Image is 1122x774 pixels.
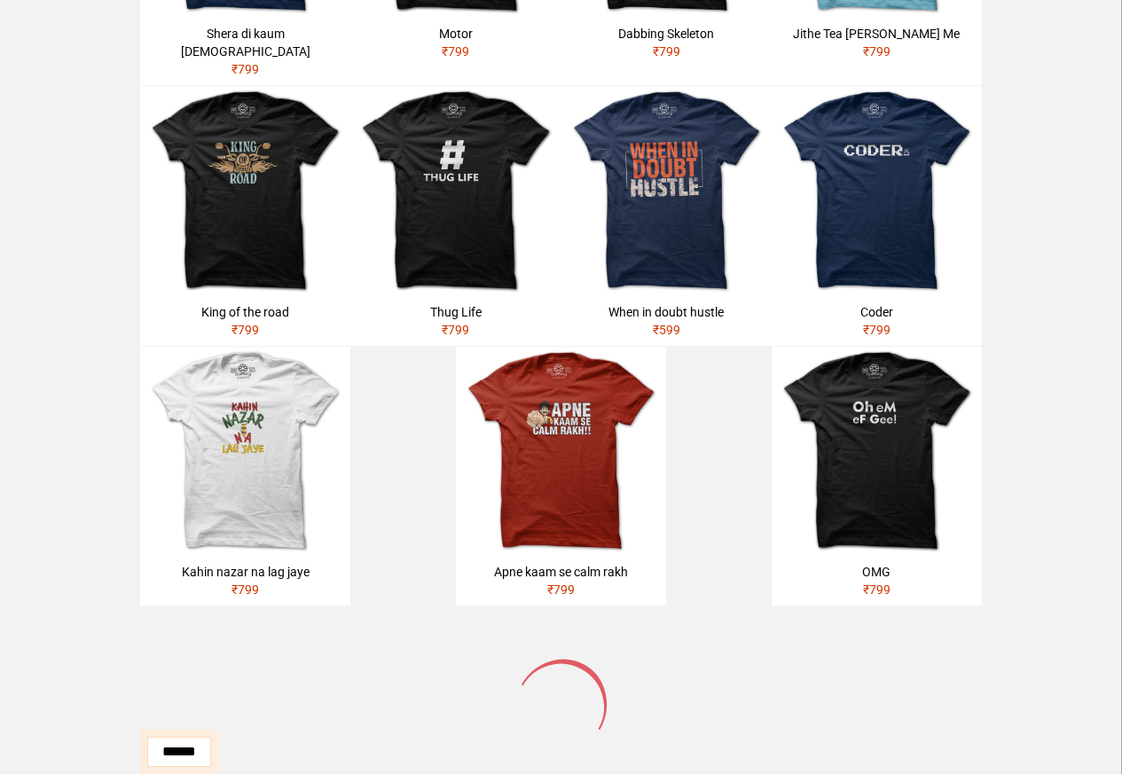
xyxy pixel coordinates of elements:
div: King of the road [147,303,343,321]
a: OMG₹799 [772,347,982,606]
img: coder.jpg [772,86,982,296]
a: Thug Life₹799 [350,86,561,346]
span: ₹ 799 [653,44,680,59]
div: When in doubt hustle [569,303,765,321]
div: Shera di kaum [DEMOGRAPHIC_DATA] [147,25,343,60]
img: thug-life.jpg [350,86,561,296]
span: ₹ 799 [231,582,259,597]
div: Kahin nazar na lag jaye [147,563,343,581]
span: ₹ 799 [231,323,259,337]
img: omg.jpg [772,347,982,557]
span: ₹ 799 [442,44,469,59]
div: Coder [779,303,975,321]
a: Coder₹799 [772,86,982,346]
img: APNE-KAAM-SE-CALM.jpg [456,347,666,557]
a: King of the road₹799 [140,86,350,346]
img: when-in-doubt-hustle.jpg [561,86,772,296]
span: ₹ 799 [442,323,469,337]
a: Apne kaam se calm rakh₹799 [456,347,666,606]
img: kahin-nazar-na-lag-jaye.jpg [140,347,350,557]
span: ₹ 799 [547,582,575,597]
span: ₹ 799 [863,44,891,59]
span: ₹ 799 [863,582,891,597]
div: Dabbing Skeleton [569,25,765,43]
img: king-of-the-road.jpg [140,86,350,296]
div: OMG [779,563,975,581]
a: Kahin nazar na lag jaye₹799 [140,347,350,606]
span: ₹ 599 [653,323,680,337]
div: Jithe Tea [PERSON_NAME] Me [779,25,975,43]
div: Motor [357,25,553,43]
span: ₹ 799 [863,323,891,337]
a: When in doubt hustle₹599 [561,86,772,346]
span: ₹ 799 [231,62,259,76]
div: Thug Life [357,303,553,321]
div: Apne kaam se calm rakh [463,563,659,581]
